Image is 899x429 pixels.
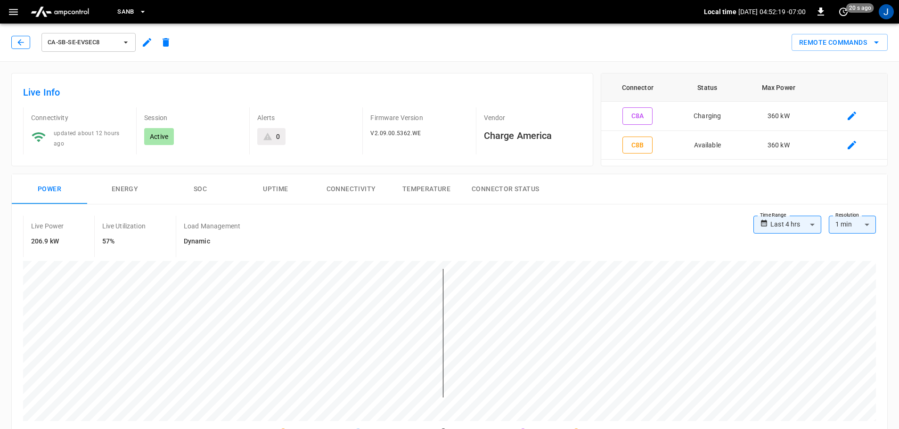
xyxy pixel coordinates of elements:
label: Time Range [760,211,786,219]
td: Charging [674,102,741,131]
button: Temperature [389,174,464,204]
button: C8B [622,137,653,154]
button: Energy [87,174,163,204]
div: profile-icon [879,4,894,19]
h6: Dynamic [184,236,240,247]
table: connector table [601,73,887,160]
p: Live Utilization [102,221,146,231]
td: 360 kW [741,131,817,160]
p: Alerts [257,113,355,122]
th: Status [674,73,741,102]
div: 1 min [829,216,876,234]
button: Remote Commands [792,34,888,51]
h6: 57% [102,236,146,247]
button: C8A [622,107,653,125]
p: Connectivity [31,113,129,122]
button: ca-sb-se-evseC8 [41,33,136,52]
button: Connector Status [464,174,547,204]
h6: 206.9 kW [31,236,64,247]
td: Available [674,131,741,160]
p: Local time [704,7,736,16]
p: Load Management [184,221,240,231]
th: Connector [601,73,674,102]
h6: Charge America [484,128,581,143]
button: SOC [163,174,238,204]
div: 0 [276,132,280,141]
div: Last 4 hrs [770,216,821,234]
h6: Live Info [23,85,581,100]
button: SanB [114,3,150,21]
span: ca-sb-se-evseC8 [48,37,117,48]
p: Session [144,113,242,122]
span: SanB [117,7,134,17]
button: Uptime [238,174,313,204]
p: Vendor [484,113,581,122]
span: updated about 12 hours ago [54,130,120,147]
p: Live Power [31,221,64,231]
button: Connectivity [313,174,389,204]
img: ampcontrol.io logo [27,3,93,21]
th: Max Power [741,73,817,102]
p: Firmware Version [370,113,468,122]
span: 20 s ago [846,3,874,13]
p: [DATE] 04:52:19 -07:00 [738,7,806,16]
button: set refresh interval [836,4,851,19]
div: remote commands options [792,34,888,51]
span: V2.09.00.5362.WE [370,130,421,137]
button: Power [12,174,87,204]
label: Resolution [835,211,859,219]
td: 360 kW [741,102,817,131]
p: Active [150,132,168,141]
